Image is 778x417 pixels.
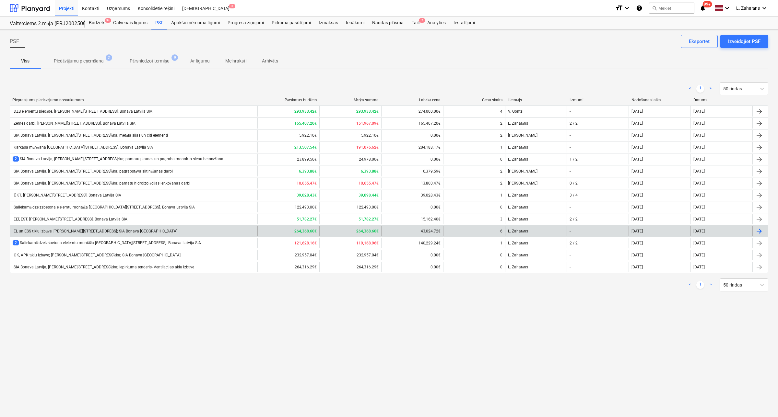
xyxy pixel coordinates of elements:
[631,205,643,209] div: [DATE]
[631,217,643,221] div: [DATE]
[381,178,443,188] div: 13,800.47€
[500,265,502,269] div: 0
[151,17,167,29] a: PSF
[631,193,643,197] div: [DATE]
[297,217,317,221] b: 51,782.27€
[707,85,714,93] a: Next page
[693,145,705,150] div: [DATE]
[631,98,688,103] div: Nodošanas laiks
[407,17,423,29] a: Faili7
[294,145,317,150] b: 213,507.54€
[294,121,317,126] b: 165,407.20€
[631,253,643,257] div: [DATE]
[736,6,760,11] span: L. Zaharāns
[319,154,381,164] div: 24,978.00€
[631,265,643,269] div: [DATE]
[319,262,381,272] div: 264,316.29€
[381,166,443,176] div: 6,379.59€
[13,193,121,198] div: ŪKT. [PERSON_NAME][STREET_ADDRESS]. Bonava Latvija SIA
[505,238,567,248] div: L. Zaharāns
[500,157,502,162] div: 0
[368,17,408,29] a: Naudas plūsma
[570,253,571,257] div: -
[570,217,578,221] div: 2 / 2
[570,121,578,126] div: 2 / 2
[13,229,177,234] div: EL un ESS tīklu izbūve; [PERSON_NAME][STREET_ADDRESS]; SIA Bonava [GEOGRAPHIC_DATA]
[13,265,194,270] div: SIA Bonava Latvija, [PERSON_NAME][STREET_ADDRESS]ēka; Iepirkuma tenderis- Ventilācijas tīklu izbūve
[505,106,567,117] div: V. Gonts
[299,169,317,174] b: 6,393.88€
[13,156,223,162] div: SIA Bonava Latvija, [PERSON_NAME][STREET_ADDRESS]ēka; pamatu platnes un pagraba monolīto sienu be...
[13,217,127,221] div: ELT, EST. [PERSON_NAME][STREET_ADDRESS]. Bonava Latvija SIA
[707,281,714,289] a: Next page
[13,121,136,126] div: Zemes darbi. [PERSON_NAME][STREET_ADDRESS]. Bonava Latvija SIA
[419,18,425,23] span: 7
[450,17,479,29] div: Iestatījumi
[746,386,778,417] div: Chat Widget
[693,169,705,174] div: [DATE]
[257,250,319,260] div: 232,957.04€
[171,54,178,61] span: 9
[505,250,567,260] div: L. Zaharāns
[109,17,151,29] a: Galvenais līgums
[696,85,704,93] a: Page 1 is your current page
[636,4,642,12] i: Zināšanu pamats
[570,229,571,233] div: -
[500,109,502,114] div: 4
[693,205,705,209] div: [DATE]
[361,169,379,174] b: 6,393.88€
[322,98,379,103] div: Mērķa summa
[13,109,152,114] div: DZB elementu piegāde. [PERSON_NAME][STREET_ADDRESS]. Bonava Latvija SIA
[693,265,705,269] div: [DATE]
[570,181,578,186] div: 0 / 2
[500,253,502,257] div: 0
[13,205,195,210] div: Saliekamā dzelzsbetona elelemtu montāža [GEOGRAPHIC_DATA][STREET_ADDRESS]. Bonava Latvija SIA
[294,241,317,245] b: 121,628.16€
[505,130,567,141] div: [PERSON_NAME]
[570,109,571,114] div: -
[381,142,443,152] div: 204,188.17€
[294,229,317,233] b: 264,368.60€
[631,133,643,138] div: [DATE]
[229,4,235,8] span: 3
[342,17,368,29] div: Ienākumi
[570,157,578,162] div: 1 / 2
[693,133,705,138] div: [DATE]
[681,35,718,48] button: Eksportēt
[167,17,224,29] div: Apakšuzņēmuma līgumi
[505,178,567,188] div: [PERSON_NAME]
[407,17,423,29] div: Faili
[85,17,109,29] div: Budžets
[631,169,643,174] div: [DATE]
[631,145,643,150] div: [DATE]
[500,133,502,138] div: 2
[257,202,319,212] div: 122,493.00€
[631,229,643,233] div: [DATE]
[508,98,564,103] div: Lietotājs
[381,190,443,200] div: 39,028.43€
[54,58,104,64] p: Piedāvājumu pieņemšana
[381,130,443,141] div: 0.00€
[268,17,315,29] a: Pirkuma pasūtījumi
[505,214,567,224] div: L. Zaharāns
[297,181,317,186] b: 10,655.47€
[500,145,502,150] div: 1
[319,130,381,141] div: 5,922.10€
[13,181,190,186] div: SIA Bonava Latvija, [PERSON_NAME][STREET_ADDRESS]ēka; pamatu hidroizolācijas ierīkošanas darbi
[13,169,173,174] div: SIA Bonava Latvija, [PERSON_NAME][STREET_ADDRESS]ēka; pagrabstāva siltināšanas darbi
[225,58,246,64] p: Melnraksti
[359,181,379,186] b: 10,655.47€
[760,4,768,12] i: keyboard_arrow_down
[505,226,567,236] div: L. Zaharāns
[359,217,379,221] b: 51,782.27€
[505,142,567,152] div: L. Zaharāns
[13,240,201,246] div: Saliekamā dzelzsbetona elelemtu montāža [GEOGRAPHIC_DATA][STREET_ADDRESS]. Bonava Latvija SIA
[12,98,255,103] div: Pieprasījums piedāvājuma nosaukumam
[505,190,567,200] div: L. Zaharāns
[728,37,760,46] div: Izveidojiet PSF
[615,4,623,12] i: format_size
[505,118,567,129] div: L. Zaharāns
[315,17,342,29] div: Izmaksas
